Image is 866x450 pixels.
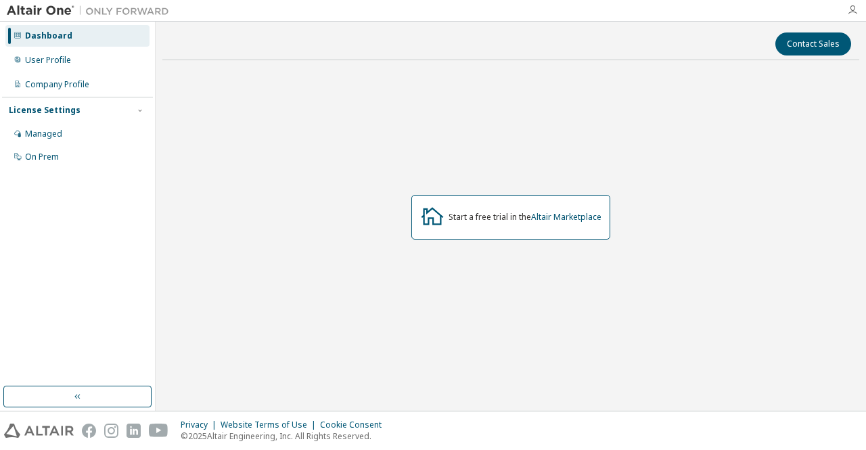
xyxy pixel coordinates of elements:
img: Altair One [7,4,176,18]
div: On Prem [25,152,59,162]
img: altair_logo.svg [4,424,74,438]
div: Start a free trial in the [449,212,601,223]
img: facebook.svg [82,424,96,438]
img: instagram.svg [104,424,118,438]
button: Contact Sales [775,32,851,55]
img: youtube.svg [149,424,168,438]
p: © 2025 Altair Engineering, Inc. All Rights Reserved. [181,430,390,442]
div: License Settings [9,105,81,116]
div: Company Profile [25,79,89,90]
div: Managed [25,129,62,139]
img: linkedin.svg [127,424,141,438]
div: Privacy [181,420,221,430]
a: Altair Marketplace [531,211,601,223]
div: User Profile [25,55,71,66]
div: Cookie Consent [320,420,390,430]
div: Website Terms of Use [221,420,320,430]
div: Dashboard [25,30,72,41]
